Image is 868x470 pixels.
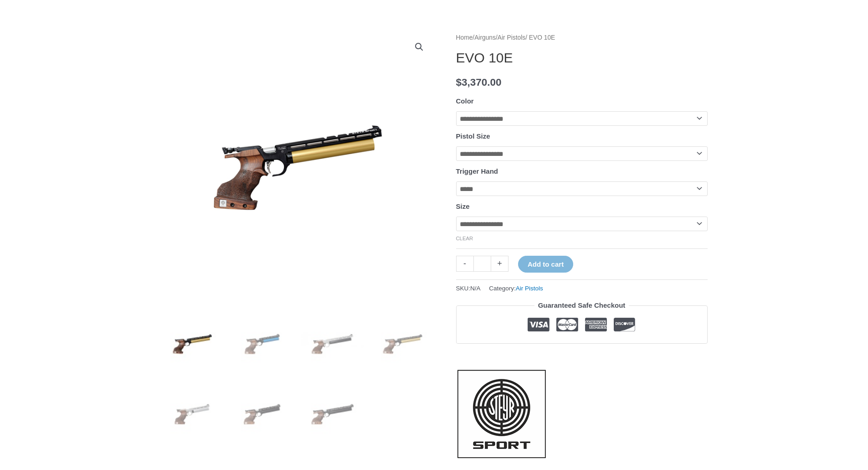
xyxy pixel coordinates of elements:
label: Size [456,202,470,210]
label: Trigger Hand [456,167,498,175]
span: $ [456,77,462,88]
button: Add to cart [518,256,573,273]
a: + [491,256,508,272]
label: Pistol Size [456,132,490,140]
a: Clear options [456,236,473,241]
input: Product quantity [473,256,491,272]
label: Color [456,97,474,105]
a: Air Pistols [516,285,543,292]
legend: Guaranteed Safe Checkout [534,299,629,312]
nav: Breadcrumb [456,32,708,44]
span: N/A [470,285,481,292]
img: EVO 10E - Image 2 [231,312,294,376]
a: Air Pistols [498,34,525,41]
a: Airguns [474,34,496,41]
img: Steyr EVO 10E [371,312,434,376]
img: EVO 10E - Image 5 [161,382,224,446]
span: Category: [489,283,543,294]
img: EVO 10E - Image 3 [301,312,364,376]
a: View full-screen image gallery [411,39,427,55]
a: Home [456,34,473,41]
a: Steyr Sport [456,368,547,460]
bdi: 3,370.00 [456,77,502,88]
iframe: Customer reviews powered by Trustpilot [456,351,708,362]
h1: EVO 10E [456,50,708,66]
a: - [456,256,473,272]
img: EVO 10E - Image 6 [231,382,294,446]
img: EVO 10E - Image 7 [301,382,364,446]
img: Steyr EVO 10E [161,312,224,376]
span: SKU: [456,283,481,294]
img: Steyr EVO 10E [161,32,434,305]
